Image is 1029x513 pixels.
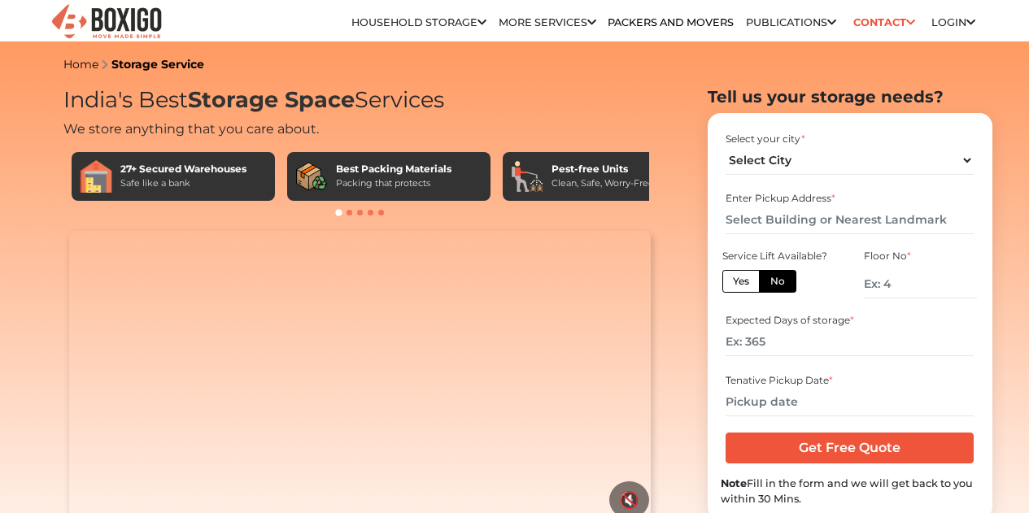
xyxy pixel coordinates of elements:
[351,16,486,28] a: Household Storage
[120,176,246,190] div: Safe like a bank
[722,270,760,293] label: Yes
[864,249,976,263] div: Floor No
[336,162,451,176] div: Best Packing Materials
[726,206,974,234] input: Select Building or Nearest Landmark
[931,16,975,28] a: Login
[722,249,835,263] div: Service Lift Available?
[552,176,654,190] div: Clean, Safe, Worry-Free
[848,10,920,35] a: Contact
[120,162,246,176] div: 27+ Secured Warehouses
[726,132,974,146] div: Select your city
[336,176,451,190] div: Packing that protects
[50,2,164,42] img: Boxigo
[188,86,355,113] span: Storage Space
[63,87,657,114] h1: India's Best Services
[499,16,596,28] a: More services
[864,270,976,298] input: Ex: 4
[608,16,734,28] a: Packers and Movers
[63,121,319,137] span: We store anything that you care about.
[111,57,204,72] a: Storage Service
[80,160,112,193] img: 27+ Secured Warehouses
[63,57,98,72] a: Home
[726,191,974,206] div: Enter Pickup Address
[726,388,974,416] input: Pickup date
[759,270,796,293] label: No
[726,433,974,463] input: Get Free Quote
[708,87,992,107] h2: Tell us your storage needs?
[726,373,974,388] div: Tenative Pickup Date
[721,477,747,489] b: Note
[511,160,543,193] img: Pest-free Units
[295,160,328,193] img: Best Packing Materials
[746,16,836,28] a: Publications
[721,476,979,506] div: Fill in the form and we will get back to you within 30 Mins.
[726,328,974,356] input: Ex: 365
[726,313,974,328] div: Expected Days of storage
[552,162,654,176] div: Pest-free Units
